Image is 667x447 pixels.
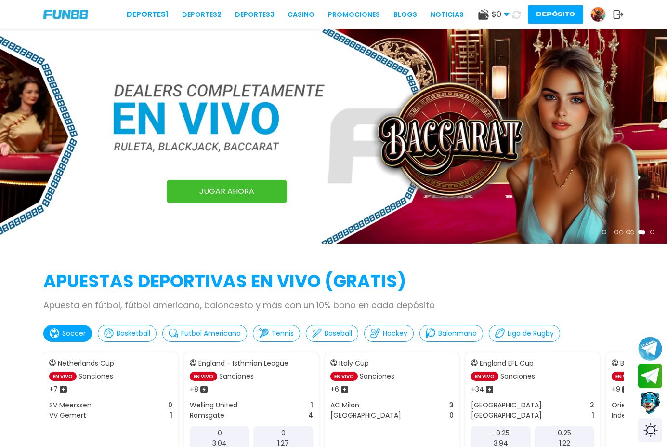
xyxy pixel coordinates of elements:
[43,325,92,342] button: Soccer
[49,384,58,394] p: + 7
[480,358,534,368] p: England EFL Cup
[383,328,407,339] p: Hockey
[288,10,314,20] a: CASINO
[590,7,613,22] a: Avatar
[127,9,169,20] a: Deportes1
[325,328,352,339] p: Baseball
[638,391,662,416] button: Contact customer service
[43,298,624,312] p: Apuesta en fútbol, fútbol americano, baloncesto y más con un 10% bono en cada depósito
[330,384,339,394] p: + 6
[218,428,222,438] p: 0
[471,372,498,381] p: EN VIVO
[235,10,275,20] a: Deportes3
[182,10,222,20] a: Deportes2
[471,400,542,410] p: [GEOGRAPHIC_DATA]
[219,371,254,381] p: Sanciones
[612,384,620,394] p: + 9
[590,400,594,410] p: 2
[43,10,88,20] img: Company Logo
[167,180,287,203] a: JUGAR AHORA
[528,5,583,24] button: Depósito
[308,410,313,420] p: 4
[592,410,594,420] p: 1
[190,410,224,420] p: Ramsgate
[62,328,86,339] p: Soccer
[78,371,113,381] p: Sanciones
[330,400,359,410] p: AC Milan
[272,328,294,339] p: Tennis
[198,358,288,368] p: England - Isthmian League
[328,10,380,20] a: Promociones
[117,328,150,339] p: Basketball
[168,400,172,410] p: 0
[508,328,554,339] p: Liga de Rugby
[306,325,358,342] button: Baseball
[170,410,172,420] p: 1
[58,358,114,368] p: Netherlands Cup
[181,328,241,339] p: Futbol Americano
[253,325,300,342] button: Tennis
[360,371,394,381] p: Sanciones
[492,428,510,438] p: -0.25
[162,325,247,342] button: Futbol Americano
[311,400,313,410] p: 1
[281,428,286,438] p: 0
[449,410,454,420] p: 0
[638,418,662,442] div: Switch theme
[558,428,571,438] p: 0.25
[500,371,535,381] p: Sanciones
[190,400,237,410] p: Welling United
[471,384,484,394] p: + 34
[431,10,464,20] a: NOTICIAS
[419,325,483,342] button: Balonmano
[330,410,401,420] p: [GEOGRAPHIC_DATA]
[393,10,417,20] a: BLOGS
[471,410,542,420] p: [GEOGRAPHIC_DATA]
[49,400,92,410] p: SV Meerssen
[612,372,639,381] p: EN VIVO
[638,364,662,389] button: Join telegram
[49,410,86,420] p: VV Gemert
[190,372,217,381] p: EN VIVO
[190,384,198,394] p: + 8
[449,400,454,410] p: 3
[492,9,510,20] span: $ 0
[98,325,157,342] button: Basketball
[638,336,662,361] button: Join telegram channel
[438,328,477,339] p: Balonmano
[364,325,414,342] button: Hockey
[591,7,605,22] img: Avatar
[43,269,624,295] h2: APUESTAS DEPORTIVAS EN VIVO (gratis)
[489,325,560,342] button: Liga de Rugby
[330,372,358,381] p: EN VIVO
[339,358,369,368] p: Italy Cup
[49,372,77,381] p: EN VIVO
